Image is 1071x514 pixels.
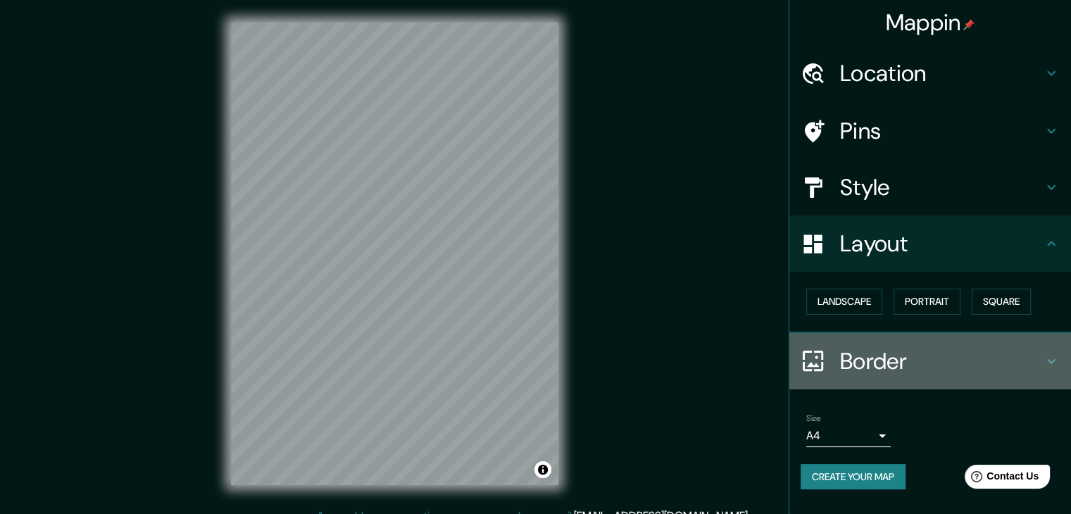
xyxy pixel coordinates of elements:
label: Size [806,412,821,424]
h4: Style [840,173,1043,201]
div: Style [789,159,1071,215]
button: Toggle attribution [534,461,551,478]
div: Border [789,333,1071,389]
div: A4 [806,425,891,447]
h4: Pins [840,117,1043,145]
button: Square [972,289,1031,315]
h4: Mappin [886,8,975,37]
div: Layout [789,215,1071,272]
iframe: Help widget launcher [946,459,1056,499]
img: pin-icon.png [963,19,975,30]
canvas: Map [231,23,558,485]
div: Location [789,45,1071,101]
button: Portrait [894,289,960,315]
button: Create your map [801,464,906,490]
button: Landscape [806,289,882,315]
h4: Layout [840,230,1043,258]
h4: Location [840,59,1043,87]
div: Pins [789,103,1071,159]
h4: Border [840,347,1043,375]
